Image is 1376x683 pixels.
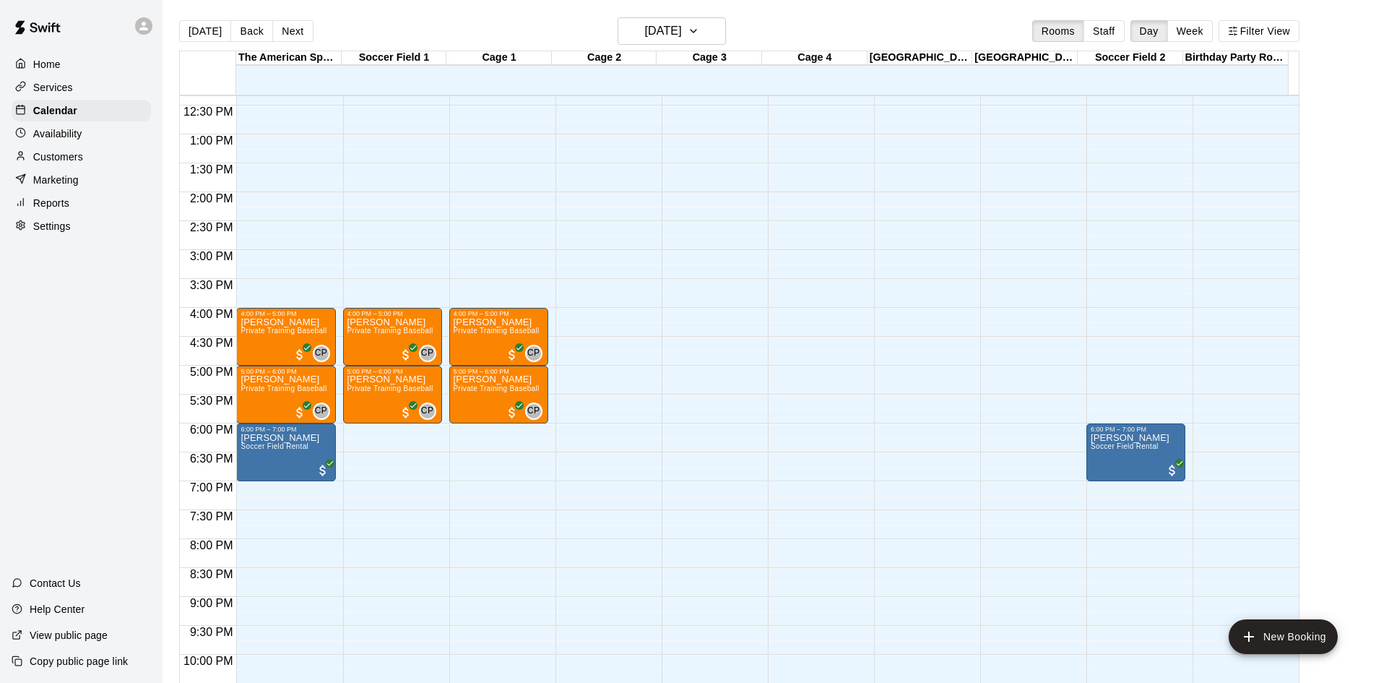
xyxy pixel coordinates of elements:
div: 6:00 PM – 7:00 PM [241,426,331,433]
div: Cletis Powell [313,345,330,362]
p: Marketing [33,173,79,187]
p: Availability [33,126,82,141]
p: Help Center [30,602,85,617]
span: Cletis Powell [531,345,542,362]
a: Settings [12,215,151,237]
p: Settings [33,219,71,233]
div: Cletis Powell [525,403,542,420]
div: 5:00 PM – 6:00 PM [454,368,544,375]
span: All customers have paid [505,405,519,420]
div: 5:00 PM – 6:00 PM: Lucas Goldstein [343,366,442,424]
span: Soccer Field Rental [1091,442,1159,450]
p: Calendar [33,103,77,118]
button: Staff [1083,20,1125,42]
a: Reports [12,192,151,214]
span: Private Training Baseball [454,327,540,335]
span: 6:30 PM [186,452,237,465]
button: [DATE] [618,17,726,45]
p: Copy public page link [30,654,128,669]
div: 5:00 PM – 6:00 PM: Lucas Goldstein [449,366,548,424]
span: CP [527,346,540,361]
p: Home [33,57,61,72]
p: View public page [30,628,108,643]
div: 4:00 PM – 5:00 PM: Andrew Hester [343,308,442,366]
div: 4:00 PM – 5:00 PM [454,310,544,317]
span: CP [315,404,327,418]
div: Cage 1 [446,51,552,65]
div: Cage 3 [657,51,762,65]
button: Day [1130,20,1168,42]
a: Home [12,53,151,75]
button: [DATE] [179,20,231,42]
a: Services [12,77,151,98]
a: Calendar [12,100,151,121]
p: Contact Us [30,576,81,590]
span: 8:00 PM [186,539,237,551]
button: Back [230,20,273,42]
div: 5:00 PM – 6:00 PM [347,368,438,375]
span: Cletis Powell [319,403,330,420]
span: 7:30 PM [186,510,237,523]
span: All customers have paid [293,348,307,362]
span: 10:00 PM [180,655,236,667]
span: 9:30 PM [186,626,237,638]
div: 4:00 PM – 5:00 PM [347,310,438,317]
span: 5:30 PM [186,395,237,407]
div: 5:00 PM – 6:00 PM: Lucas Goldstein [236,366,335,424]
span: All customers have paid [1165,463,1180,478]
span: Cletis Powell [425,345,436,362]
span: 4:00 PM [186,308,237,320]
button: Filter View [1219,20,1299,42]
div: Cage 4 [762,51,867,65]
div: 4:00 PM – 5:00 PM: Andrew Hester [449,308,548,366]
span: Private Training Baseball [454,385,540,392]
span: 2:00 PM [186,192,237,205]
span: Private Training Baseball [241,327,326,335]
p: Customers [33,150,83,164]
div: Soccer Field 2 [1078,51,1183,65]
span: 2:30 PM [186,221,237,233]
span: CP [421,346,433,361]
span: 5:00 PM [186,366,237,378]
span: CP [527,404,540,418]
div: Cage 2 [552,51,657,65]
div: [GEOGRAPHIC_DATA] [972,51,1078,65]
span: 12:30 PM [180,106,236,118]
span: All customers have paid [293,405,307,420]
button: Week [1167,20,1213,42]
div: 6:00 PM – 7:00 PM: Juan C Rivera [236,424,335,481]
span: 7:00 PM [186,481,237,494]
button: add [1229,619,1338,654]
p: Reports [33,196,69,210]
a: Availability [12,123,151,145]
div: 4:00 PM – 5:00 PM [241,310,331,317]
div: 5:00 PM – 6:00 PM [241,368,331,375]
div: 6:00 PM – 7:00 PM [1091,426,1181,433]
p: Services [33,80,73,95]
span: Private Training Baseball [347,327,433,335]
a: Customers [12,146,151,168]
div: The American Sports Academy [236,51,342,65]
button: Next [272,20,313,42]
span: CP [315,346,327,361]
div: Birthday Party Room [1183,51,1289,65]
div: Cletis Powell [419,403,436,420]
h6: [DATE] [645,21,682,41]
span: 4:30 PM [186,337,237,349]
span: Private Training Baseball [241,385,326,392]
div: Soccer Field 1 [342,51,447,65]
span: All customers have paid [399,405,413,420]
span: Soccer Field Rental [241,442,308,450]
a: Marketing [12,169,151,191]
span: Private Training Baseball [347,385,433,392]
div: Cletis Powell [419,345,436,362]
span: All customers have paid [505,348,519,362]
div: [GEOGRAPHIC_DATA] W [GEOGRAPHIC_DATA] [867,51,973,65]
